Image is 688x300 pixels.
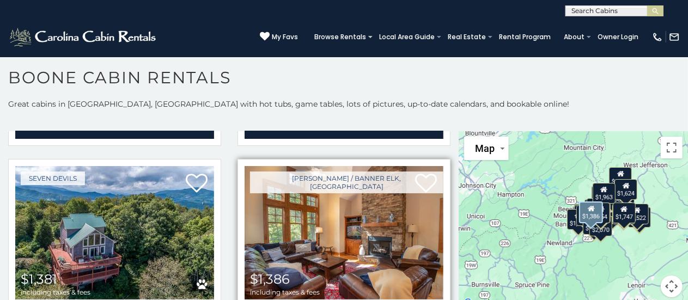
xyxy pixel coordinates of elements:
a: [PERSON_NAME] / Banner Elk, [GEOGRAPHIC_DATA] [250,172,443,193]
span: $1,381 [21,271,57,287]
span: including taxes & fees [21,289,90,296]
div: $1,386 [579,201,603,223]
a: Rental Program [494,29,556,45]
span: $1,386 [250,271,290,287]
button: Change map style [464,137,509,160]
div: $1,522 [625,203,648,224]
a: Seven Devils [21,172,85,185]
a: Local Area Guide [374,29,440,45]
button: Toggle fullscreen view [661,137,683,158]
img: White-1-2.png [8,26,159,48]
span: including taxes & fees [250,289,320,296]
div: $854 [592,203,610,223]
div: $1,699 [592,186,614,206]
a: Echota Haus $1,386 including taxes & fees [245,166,443,299]
span: My Favs [272,32,298,42]
div: $1,747 [612,202,635,223]
div: $2,468 [628,207,651,228]
span: Map [475,143,495,154]
a: Add to favorites [186,173,208,195]
a: My Favs [260,32,298,42]
div: $1,624 [614,179,637,200]
img: mail-regular-white.png [669,32,680,42]
div: $2,070 [589,216,612,236]
img: phone-regular-white.png [652,32,663,42]
img: Four Diamond Escape [15,166,214,299]
div: $1,874 [576,205,599,225]
a: About [558,29,590,45]
img: Echota Haus [245,166,443,299]
a: Owner Login [592,29,644,45]
div: $1,980 [583,213,606,234]
a: Browse Rentals [309,29,372,45]
button: Map camera controls [661,275,683,297]
div: $1,183 [609,167,632,188]
a: Four Diamond Escape $1,381 including taxes & fees [15,166,214,299]
div: $1,615 [567,209,589,229]
div: $1,963 [592,183,615,204]
a: Real Estate [442,29,491,45]
div: $1,564 [612,203,635,224]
